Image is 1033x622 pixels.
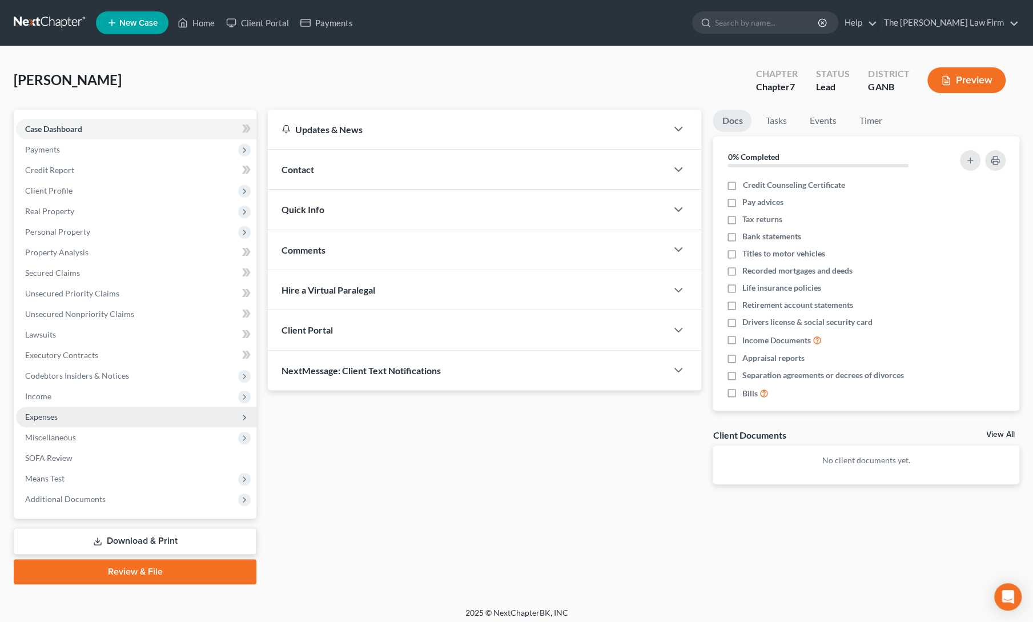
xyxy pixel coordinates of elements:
div: Lead [816,81,850,94]
div: Status [816,67,850,81]
a: Secured Claims [16,263,256,283]
span: Client Profile [25,186,73,195]
a: SOFA Review [16,448,256,468]
div: GANB [868,81,909,94]
span: Credit Counseling Certificate [742,179,845,191]
span: Additional Documents [25,494,106,504]
a: Property Analysis [16,242,256,263]
a: Help [839,13,877,33]
span: SOFA Review [25,453,73,463]
a: Home [172,13,220,33]
span: Titles to motor vehicles [742,248,825,259]
span: Personal Property [25,227,90,236]
span: Drivers license & social security card [742,316,873,328]
span: Appraisal reports [742,352,805,364]
span: Retirement account statements [742,299,853,311]
span: 7 [790,81,795,92]
div: Updates & News [282,123,653,135]
span: Comments [282,244,325,255]
input: Search by name... [715,12,819,33]
div: Open Intercom Messenger [994,583,1022,611]
span: Case Dashboard [25,124,82,134]
div: Chapter [756,81,798,94]
a: Case Dashboard [16,119,256,139]
span: Lawsuits [25,330,56,339]
a: Docs [713,110,751,132]
span: Credit Report [25,165,74,175]
a: Events [800,110,845,132]
a: Download & Print [14,528,256,555]
span: Tax returns [742,214,782,225]
span: Payments [25,145,60,154]
span: NextMessage: Client Text Notifications [282,365,441,376]
span: Means Test [25,473,65,483]
span: [PERSON_NAME] [14,71,122,88]
a: Unsecured Nonpriority Claims [16,304,256,324]
span: Income [25,391,51,401]
a: Executory Contracts [16,345,256,366]
span: Life insurance policies [742,282,821,294]
a: Lawsuits [16,324,256,345]
a: Timer [850,110,891,132]
a: Client Portal [220,13,295,33]
span: Unsecured Priority Claims [25,288,119,298]
span: Bills [742,388,758,399]
span: Hire a Virtual Paralegal [282,284,375,295]
span: Separation agreements or decrees of divorces [742,370,904,381]
div: Client Documents [713,429,786,441]
span: Property Analysis [25,247,89,257]
div: Chapter [756,67,798,81]
span: Contact [282,164,314,175]
span: Client Portal [282,324,333,335]
span: Recorded mortgages and deeds [742,265,853,276]
a: Unsecured Priority Claims [16,283,256,304]
a: Review & File [14,559,256,584]
button: Preview [927,67,1006,93]
span: Income Documents [742,335,811,346]
a: The [PERSON_NAME] Law Firm [878,13,1019,33]
p: No client documents yet. [722,455,1010,466]
span: Executory Contracts [25,350,98,360]
div: District [868,67,909,81]
span: New Case [119,19,158,27]
span: Miscellaneous [25,432,76,442]
span: Bank statements [742,231,801,242]
span: Secured Claims [25,268,80,278]
span: Expenses [25,412,58,422]
strong: 0% Completed [727,152,779,162]
a: View All [986,431,1015,439]
a: Payments [295,13,359,33]
span: Codebtors Insiders & Notices [25,371,129,380]
span: Real Property [25,206,74,216]
span: Quick Info [282,204,324,215]
a: Tasks [756,110,795,132]
span: Pay advices [742,196,783,208]
a: Credit Report [16,160,256,180]
span: Unsecured Nonpriority Claims [25,309,134,319]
